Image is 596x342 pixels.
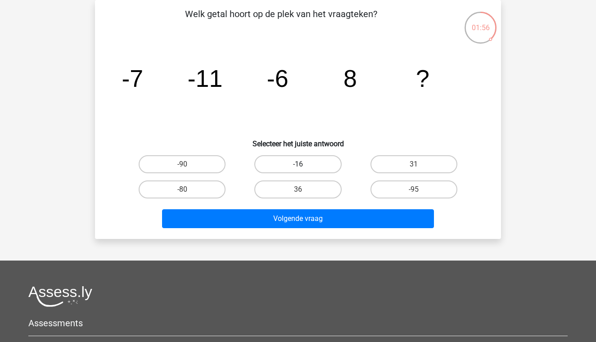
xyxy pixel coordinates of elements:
label: 31 [370,155,457,173]
label: -90 [139,155,226,173]
p: Welk getal hoort op de plek van het vraagteken? [109,7,453,34]
label: 36 [254,180,341,198]
h5: Assessments [28,318,568,328]
tspan: -6 [267,65,289,92]
tspan: -7 [122,65,143,92]
img: Assessly logo [28,286,92,307]
tspan: -11 [188,65,223,92]
tspan: ? [416,65,429,92]
label: -16 [254,155,341,173]
button: Volgende vraag [162,209,434,228]
h6: Selecteer het juiste antwoord [109,132,487,148]
div: 01:56 [464,11,497,33]
label: -80 [139,180,226,198]
tspan: 8 [343,65,357,92]
label: -95 [370,180,457,198]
